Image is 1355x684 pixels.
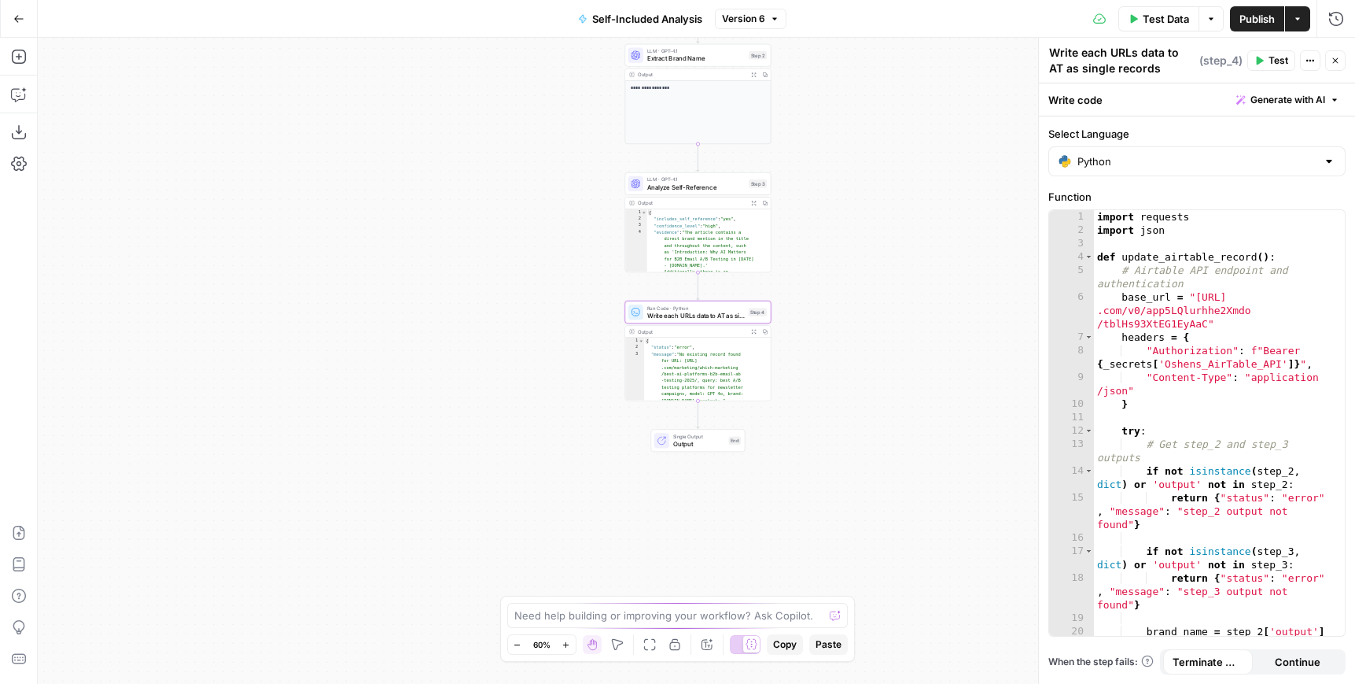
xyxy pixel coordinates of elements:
span: 60% [533,638,550,651]
label: Function [1048,189,1346,205]
div: 1 [1049,210,1094,224]
div: LLM · GPT-4.1Analyze Self-ReferenceStep 3Output{ "includes_self_reference":"yes", "confidence_lev... [625,172,771,272]
input: Python [1077,153,1316,169]
div: 11 [1049,411,1094,424]
div: 4 [1049,250,1094,264]
div: Output [638,71,746,79]
div: 17 [1049,545,1094,571]
div: 13 [1049,438,1094,464]
div: Output [638,199,746,207]
div: End [728,436,741,445]
label: Select Language [1048,126,1346,142]
span: Self-Included Analysis [592,11,702,27]
g: Edge from step_1 to step_2 [697,16,700,43]
span: Toggle code folding, rows 17 through 18 [1084,545,1093,558]
g: Edge from step_3 to step_4 [697,272,700,300]
a: When the step fails: [1048,655,1154,669]
div: 19 [1049,612,1094,625]
div: 2 [625,344,644,350]
button: Version 6 [715,9,786,29]
button: Publish [1230,6,1284,31]
button: Self-Included Analysis [569,6,712,31]
div: 20 [1049,625,1094,638]
span: Extract Brand Name [647,54,746,63]
button: Test Data [1118,6,1199,31]
span: Copy [773,638,797,652]
span: LLM · GPT-4.1 [647,176,746,183]
div: 6 [1049,290,1094,331]
div: 7 [1049,331,1094,344]
span: Continue [1275,654,1320,670]
button: Test [1247,50,1295,71]
span: ( step_4 ) [1199,53,1243,68]
span: Test [1268,54,1288,68]
div: Step 4 [749,308,767,316]
span: Paste [816,638,841,652]
span: Toggle code folding, rows 7 through 10 [1084,331,1093,344]
div: Single OutputOutputEnd [625,429,771,452]
div: Write code [1039,83,1355,116]
div: Step 2 [749,51,767,60]
g: Edge from step_2 to step_3 [697,144,700,172]
div: 5 [1049,264,1094,290]
div: 18 [1049,571,1094,612]
div: 12 [1049,424,1094,438]
div: 3 [1049,237,1094,250]
span: Publish [1239,11,1275,27]
div: 3 [625,223,647,229]
div: 2 [625,216,647,222]
span: Analyze Self-Reference [647,183,746,192]
div: 8 [1049,344,1094,371]
span: Version 6 [722,12,765,26]
button: Continue [1253,649,1342,675]
div: 1 [625,209,647,216]
span: Write each URLs data to AT as single records [647,311,745,320]
span: Toggle code folding, rows 14 through 15 [1084,464,1093,478]
div: 3 [625,351,644,404]
span: Toggle code folding, rows 1 through 4 [639,338,644,344]
button: Copy [767,634,803,655]
button: Paste [809,634,848,655]
div: Output [638,327,746,335]
div: 4 [625,229,647,381]
div: Run Code · PythonWrite each URLs data to AT as single recordsStep 4Output{ "status":"error", "mes... [625,301,771,401]
div: Step 3 [749,179,767,188]
span: Toggle code folding, rows 1 through 13 [642,209,647,216]
span: Toggle code folding, rows 4 through 108 [1084,250,1093,264]
textarea: Write each URLs data to AT as single records [1049,45,1195,76]
div: 2 [1049,224,1094,237]
div: 16 [1049,531,1094,545]
g: Edge from step_4 to end [697,401,700,428]
span: Generate with AI [1250,93,1325,107]
div: 10 [1049,397,1094,411]
span: Single Output [673,433,725,441]
span: Test Data [1143,11,1189,27]
span: Toggle code folding, rows 12 through 102 [1084,424,1093,438]
div: 14 [1049,464,1094,491]
div: 9 [1049,371,1094,397]
span: Run Code · Python [647,304,745,312]
span: Terminate Workflow [1173,654,1243,670]
div: 1 [625,338,644,344]
div: 15 [1049,491,1094,531]
button: Generate with AI [1230,90,1346,110]
span: LLM · GPT-4.1 [647,47,746,55]
span: Output [673,439,725,449]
